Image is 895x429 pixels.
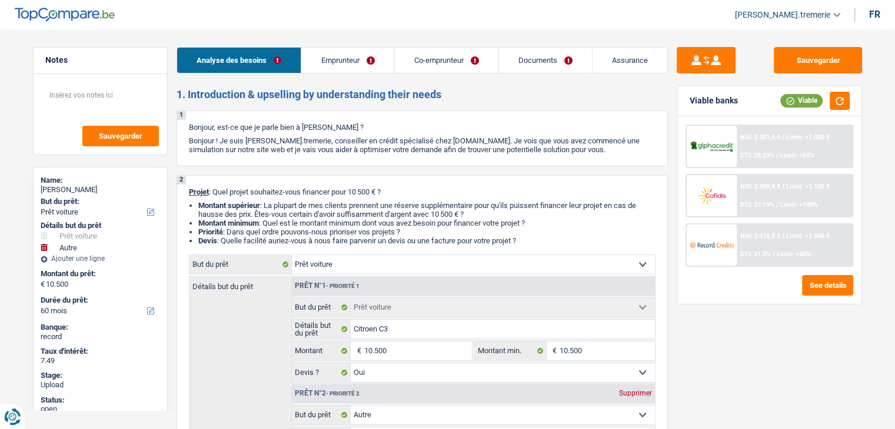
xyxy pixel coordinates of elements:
span: - Priorité 2 [326,390,360,397]
a: Co-emprunteur [394,48,498,73]
span: NAI: 2 251,5 € [740,133,780,141]
strong: Priorité [198,227,223,236]
div: Viable banks [689,96,737,106]
div: [PERSON_NAME] [41,185,160,195]
a: Documents [498,48,591,73]
div: Taux d'intérêt: [41,347,160,356]
span: / [776,152,778,159]
span: [PERSON_NAME].tremerie [735,10,830,20]
p: : Quel projet souhaitez-vous financer pour 10 500 € ? [189,187,656,196]
div: Banque: [41,323,160,332]
h5: Notes [45,55,155,65]
div: 7.49 [41,356,160,366]
span: DTI: 29.23% [740,152,774,159]
strong: Montant minimum [198,219,259,227]
span: / [781,232,784,240]
span: / [781,183,784,190]
div: Prêt n°1 [292,282,362,290]
label: Montant [292,341,351,360]
li: : Quelle facilité auriez-vous à nous faire parvenir un devis ou une facture pour votre projet ? [198,236,656,245]
span: Limit: >1.000 € [786,133,829,141]
span: € [351,341,364,360]
span: € [547,341,560,360]
button: Sauvegarder [774,47,862,73]
div: Upload [41,380,160,390]
a: Assurance [593,48,667,73]
div: Ajouter une ligne [41,254,160,263]
li: : La plupart de mes clients prennent une réserve supplémentaire pour qu'ils puissent financer leu... [198,201,656,219]
span: Limit: <60% [780,152,814,159]
span: - Priorité 1 [326,283,360,289]
div: record [41,332,160,341]
span: DTI: 27.19% [740,201,774,209]
div: Status: [41,396,160,405]
div: Stage: [41,371,160,380]
a: Emprunteur [301,48,394,73]
p: Bonjour, est-ce que je parle bien à [PERSON_NAME] ? [189,123,656,132]
li: : Quel est le montant minimum dont vous avez besoin pour financer votre projet ? [198,219,656,227]
div: 1 [177,111,186,120]
span: / [781,133,784,141]
label: Montant min. [475,341,547,360]
button: See details [802,275,853,296]
h2: 1. Introduction & upselling by understanding their needs [177,88,668,101]
label: Montant du prêt: [41,269,158,279]
label: Détails but du prêt [189,277,291,290]
span: NAI: 2 016,5 € [740,232,780,240]
span: € [41,280,45,289]
span: Projet [189,187,209,196]
span: Limit: <60% [776,250,810,258]
strong: Montant supérieur [198,201,260,210]
span: / [776,201,778,209]
img: Record Credits [690,234,733,256]
label: Durée du prêt: [41,296,158,305]
button: Sauvegarder [82,126,159,146]
label: But du prêt [292,405,351,424]
label: But du prêt: [41,197,158,206]
span: Limit: >1.100 € [786,183,829,190]
div: Prêt n°2 [292,390,362,397]
div: Détails but du prêt [41,221,160,230]
span: NAI: 2 489,4 € [740,183,780,190]
a: Analyse des besoins [177,48,301,73]
div: fr [869,9,880,20]
a: [PERSON_NAME].tremerie [726,5,840,25]
label: But du prêt [189,255,292,274]
div: Supprimer [616,390,655,397]
label: But du prêt [292,298,351,317]
div: Viable [780,94,823,107]
label: Devis ? [292,363,351,382]
img: TopCompare Logo [15,8,115,22]
div: 2 [177,176,186,185]
span: / [772,250,774,258]
img: AlphaCredit [690,140,733,153]
label: Détails but du prêt [292,320,351,338]
span: DTI: 31.5% [740,250,770,258]
div: Name: [41,176,160,185]
span: Limit: <100% [780,201,817,209]
span: Limit: >1.656 € [786,232,829,240]
li: : Dans quel ordre pouvons-nous prioriser vos projets ? [198,227,656,236]
img: Cofidis [690,185,733,206]
p: Bonjour ! Je suis [PERSON_NAME].tremerie, conseiller en crédit spécialisé chez [DOMAIN_NAME]. Je ... [189,136,656,154]
span: Devis [198,236,217,245]
span: Sauvegarder [99,132,142,140]
div: open [41,404,160,414]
